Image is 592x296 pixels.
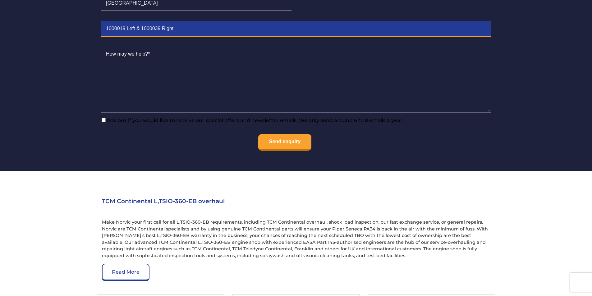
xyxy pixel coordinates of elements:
[101,21,491,37] input: Serial number of engine (if known)
[102,219,490,259] p: Make Norvic your first call for all L,TSIO-360-EB requirements, including TCM Continental overhau...
[102,264,149,281] a: Read More
[102,198,490,213] h3: TCM Continental L,TSIO-360-EB overhaul
[102,118,106,122] input: tick box if you would like to receive our special offers and newsletter emails. We only send arou...
[106,117,404,123] span: tick box if you would like to receive our special offers and newsletter emails. We only send arou...
[258,134,311,151] input: Send enquiry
